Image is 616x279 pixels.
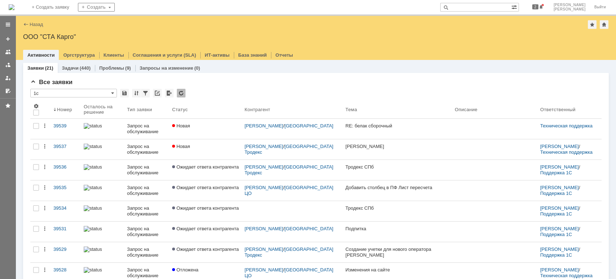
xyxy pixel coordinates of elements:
[30,22,43,27] a: Назад
[275,52,293,58] a: Отчеты
[51,180,81,201] a: 39535
[53,226,78,232] div: 39531
[53,164,78,170] div: 39536
[245,144,340,155] div: /
[540,252,572,258] a: Поддержка 1С
[532,4,539,9] span: 2
[124,180,169,201] a: Запрос на обслуживание
[51,242,81,262] a: 39529
[51,100,81,119] th: Номер
[127,205,166,217] div: Запрос на обслуживание
[345,123,449,129] div: RE: белак сборочный
[345,107,357,112] div: Тема
[124,100,169,119] th: Тип заявки
[27,65,44,71] a: Заявки
[153,89,162,97] div: Скопировать ссылку на список
[169,139,242,160] a: Новая
[80,65,91,71] div: (440)
[127,144,166,155] div: Запрос на обслуживание
[345,226,449,232] div: Подпитка
[345,164,449,170] div: Тродекс СПб
[165,89,174,97] div: Экспорт списка
[245,144,335,155] a: [GEOGRAPHIC_DATA] Тродекс
[124,139,169,160] a: Запрос на обслуживание
[84,144,102,149] img: statusbar-100 (1).png
[540,226,579,231] a: [PERSON_NAME]
[81,201,124,221] a: statusbar-100 (1).png
[172,144,190,149] span: Новая
[245,185,283,190] a: [PERSON_NAME]
[9,4,14,10] a: Перейти на домашнюю страницу
[2,46,14,58] a: Заявки на командах
[81,100,124,119] th: Осталось на решение
[127,226,166,237] div: Запрос на обслуживание
[245,267,283,273] a: [PERSON_NAME]
[540,123,593,128] a: Техническая поддержка
[42,123,48,129] div: Действия
[172,267,198,273] span: Отложена
[81,242,124,262] a: statusbar-100 (1).png
[342,222,452,242] a: Подпитка
[284,226,333,231] a: [GEOGRAPHIC_DATA]
[51,139,81,160] a: 39537
[51,119,81,139] a: 39539
[127,267,166,279] div: Запрос на обслуживание
[540,170,572,175] a: Поддержка 1С
[140,65,193,71] a: Запросы на изменение
[554,3,586,7] span: [PERSON_NAME]
[245,185,340,196] div: /
[540,247,599,258] div: /
[245,144,283,149] a: [PERSON_NAME]
[238,52,267,58] a: База знаний
[540,107,576,112] div: Ответственный
[345,247,449,258] div: Создание учетки для нового оператора [PERSON_NAME]
[51,201,81,221] a: 39534
[53,123,78,129] div: 39539
[42,144,48,149] div: Действия
[84,205,102,211] img: statusbar-100 (1).png
[84,226,102,232] img: statusbar-100 (1).png
[84,164,102,170] img: statusbar-100 (1).png
[2,33,14,45] a: Создать заявку
[245,247,335,258] a: [GEOGRAPHIC_DATA] Тродекс
[169,119,242,139] a: Новая
[345,205,449,211] div: Тродекс СПб
[84,185,102,191] img: statusbar-100 (1).png
[169,100,242,119] th: Статус
[127,107,152,112] div: Тип заявки
[511,3,519,10] span: Расширенный поиск
[45,65,53,71] div: (21)
[345,144,449,149] div: [PERSON_NAME]
[42,164,48,170] div: Действия
[169,160,242,180] a: Ожидает ответа контрагента
[42,185,48,191] div: Действия
[42,267,48,273] div: Действия
[84,267,102,273] img: statusbar-100 (1).png
[540,211,572,217] a: Поддержка 1С
[245,164,335,175] a: [GEOGRAPHIC_DATA] Тродекс
[124,201,169,221] a: Запрос на обслуживание
[540,185,599,196] div: /
[53,205,78,211] div: 39534
[172,123,190,128] span: Новая
[600,20,608,29] div: Сделать домашней страницей
[540,273,593,278] a: Техническая поддержка
[127,247,166,258] div: Запрос на обслуживание
[42,205,48,211] div: Действия
[104,52,124,58] a: Клиенты
[540,247,579,252] a: [PERSON_NAME]
[42,226,48,232] div: Действия
[2,85,14,97] a: Мои согласования
[284,123,333,128] a: [GEOGRAPHIC_DATA]
[455,107,477,112] div: Описание
[242,100,343,119] th: Контрагент
[42,247,48,252] div: Действия
[63,52,95,58] a: Оргструктура
[169,222,242,242] a: Ожидает ответа контрагента
[127,123,166,135] div: Запрос на обслуживание
[53,247,78,252] div: 39529
[342,139,452,160] a: [PERSON_NAME]
[245,226,283,231] a: [PERSON_NAME]
[127,164,166,176] div: Запрос на обслуживание
[84,247,102,252] img: statusbar-100 (1).png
